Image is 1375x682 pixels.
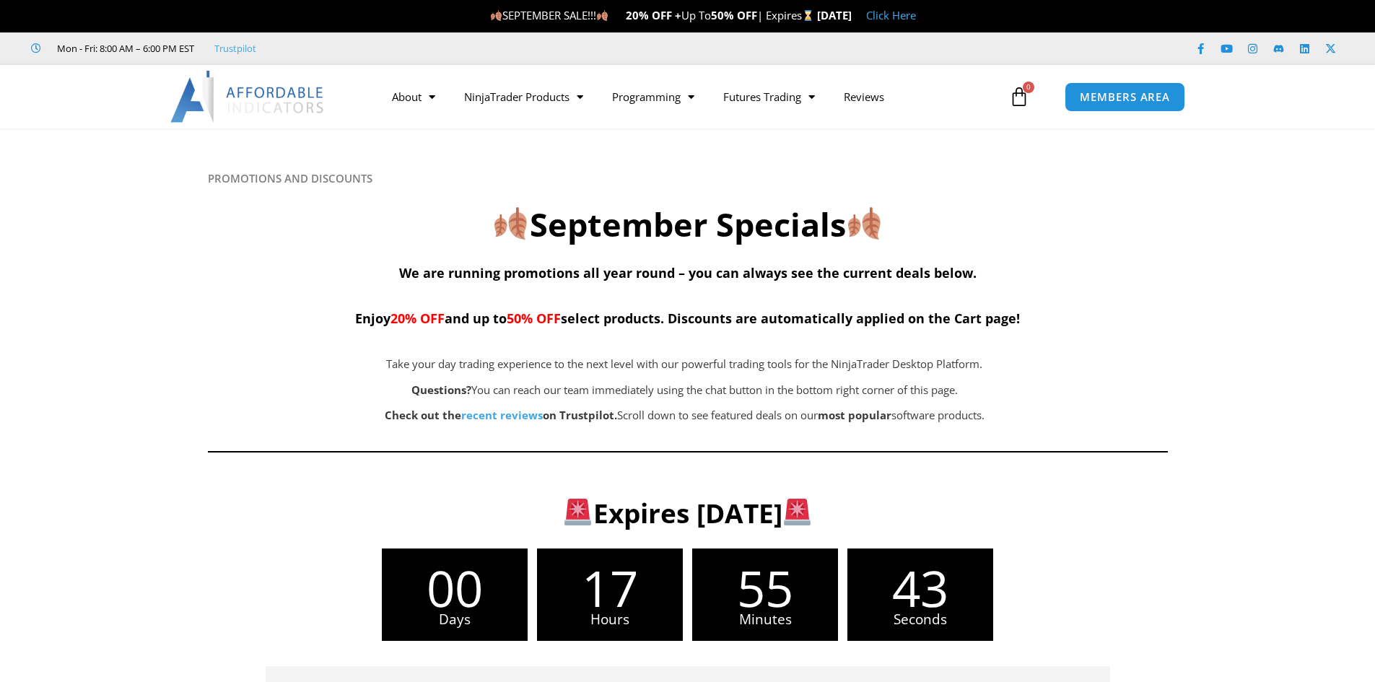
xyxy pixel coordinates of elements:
a: Click Here [866,8,916,22]
span: 00 [382,563,528,613]
strong: Check out the on Trustpilot. [385,408,617,422]
a: Reviews [829,80,899,113]
img: 🚨 [784,499,811,525]
span: Take your day trading experience to the next level with our powerful trading tools for the NinjaT... [386,357,982,371]
strong: Questions? [411,382,471,397]
img: LogoAI | Affordable Indicators – NinjaTrader [170,71,326,123]
span: SEPTEMBER SALE!!! Up To | Expires [490,8,817,22]
a: NinjaTrader Products [450,80,598,113]
b: most popular [818,408,891,422]
span: 43 [847,563,993,613]
span: Enjoy and up to select products. Discounts are automatically applied on the Cart page! [355,310,1020,327]
h6: PROMOTIONS AND DISCOUNTS [208,172,1168,185]
a: Futures Trading [709,80,829,113]
img: 🍂 [597,10,608,21]
p: You can reach our team immediately using the chat button in the bottom right corner of this page. [280,380,1090,401]
h3: Expires [DATE] [231,496,1144,530]
a: MEMBERS AREA [1065,82,1185,112]
span: Days [382,613,528,626]
img: 🍂 [494,207,527,240]
img: 🚨 [564,499,591,525]
a: Programming [598,80,709,113]
span: Hours [537,613,683,626]
a: 0 [987,76,1051,118]
strong: [DATE] [817,8,852,22]
p: Scroll down to see featured deals on our software products. [280,406,1090,426]
span: We are running promotions all year round – you can always see the current deals below. [399,264,977,281]
strong: 50% OFF [711,8,757,22]
h2: September Specials [208,204,1168,246]
span: 17 [537,563,683,613]
img: 🍂 [848,207,881,240]
a: About [377,80,450,113]
span: 0 [1023,82,1034,93]
strong: 20% OFF + [626,8,681,22]
span: 50% OFF [507,310,561,327]
span: Seconds [847,613,993,626]
img: 🍂 [491,10,502,21]
span: Mon - Fri: 8:00 AM – 6:00 PM EST [53,40,194,57]
span: 20% OFF [390,310,445,327]
img: ⌛ [803,10,813,21]
a: recent reviews [461,408,543,422]
span: Minutes [692,613,838,626]
span: MEMBERS AREA [1080,92,1170,102]
span: 55 [692,563,838,613]
a: Trustpilot [214,40,256,57]
nav: Menu [377,80,1005,113]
